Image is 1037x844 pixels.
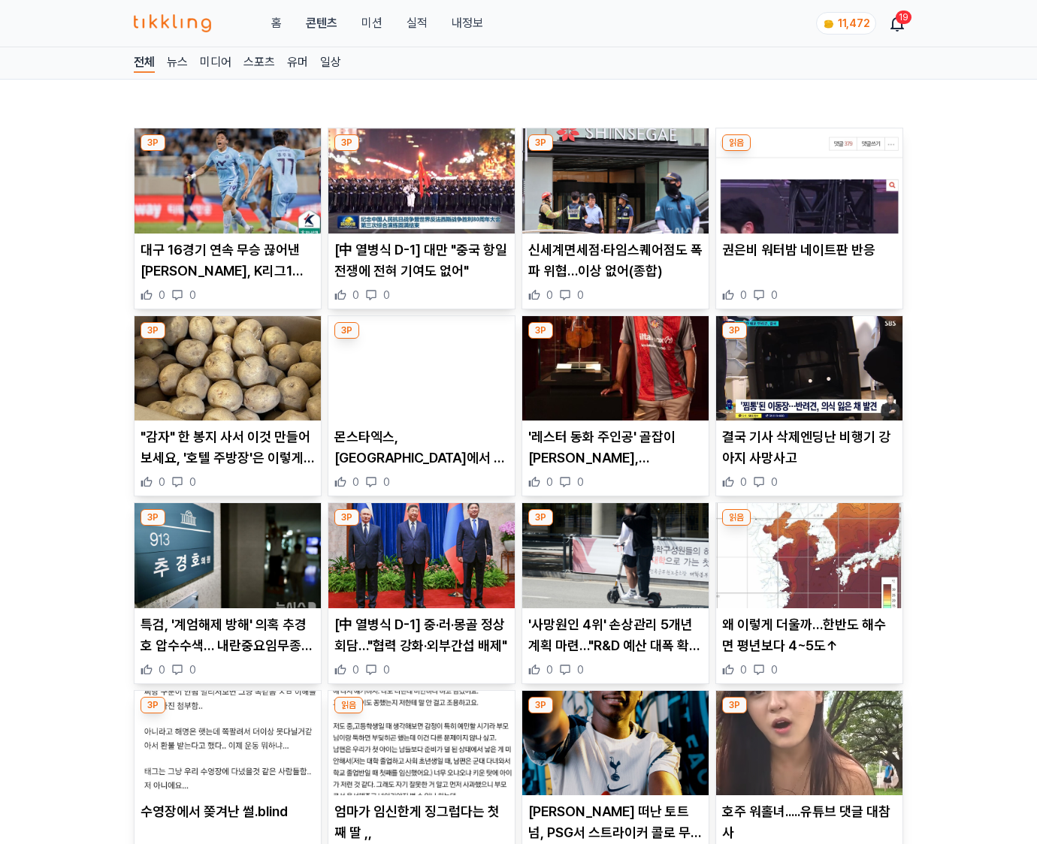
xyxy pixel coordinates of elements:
[716,691,902,796] img: 호주 워홀녀.....유튜브 댓글 대참사
[771,662,778,677] span: 0
[306,14,337,32] a: 콘텐츠
[722,801,896,843] p: 호주 워홀녀.....유튜브 댓글 대참사
[141,134,165,151] div: 3P
[522,316,709,421] img: '레스터 동화 주인공' 골잡이 바디, 세리에A 크레모네세 입단
[522,315,709,497] div: 3P '레스터 동화 주인공' 골잡이 바디, 세리에A 크레모네세 입단 '레스터 동화 주인공' 골잡이 [PERSON_NAME], [PERSON_NAME] 입단 0 0
[577,475,584,490] span: 0
[352,662,359,677] span: 0
[352,288,359,303] span: 0
[740,475,747,490] span: 0
[722,240,896,261] p: 권은비 워터밤 네이트판 반응
[528,427,703,469] p: '레스터 동화 주인공' 골잡이 [PERSON_NAME], [PERSON_NAME] 입단
[189,662,196,677] span: 0
[838,17,869,29] span: 11,472
[189,288,196,303] span: 0
[141,801,315,822] p: 수영장에서 쫒겨난 썰.blind
[159,288,165,303] span: 0
[134,315,322,497] div: 3P "감자" 한 봉지 사서 이것 만들어보세요, '호텔 주방장'은 이렇게만 먹습니다 "감자" 한 봉지 사서 이것 만들어보세요, '호텔 주방장'은 이렇게만 먹습니다 0 0
[334,801,509,843] p: 엄마가 임신한게 징그럽다는 첫째 딸 ,,
[361,14,382,32] button: 미션
[134,128,322,309] div: 3P 대구 16경기 연속 무승 끊어낸 박대훈, K리그1 28R MVP 대구 16경기 연속 무승 끊어낸 [PERSON_NAME], K리그1 28R MVP 0 0
[167,53,188,73] a: 뉴스
[328,503,515,608] img: [中 열병식 D-1] 중·러·몽골 정상회담…"협력 강화·외부간섭 배제"
[740,662,747,677] span: 0
[334,509,359,526] div: 3P
[134,53,155,73] a: 전체
[134,14,211,32] img: 티끌링
[771,475,778,490] span: 0
[546,475,553,490] span: 0
[328,128,515,234] img: [中 열병식 D-1] 대만 "중국 항일전쟁에 전혀 기여도 없어"
[722,427,896,469] p: 결국 기사 삭제엔딩난 비행기 강아지 사망사고
[722,134,751,151] div: 읽음
[716,128,902,234] img: 권은비 워터밤 네이트판 반응
[891,14,903,32] a: 19
[328,128,515,309] div: 3P [中 열병식 D-1] 대만 "중국 항일전쟁에 전혀 기여도 없어" [中 열병식 D-1] 대만 "중국 항일전쟁에 전혀 기여도 없어" 0 0
[383,662,390,677] span: 0
[528,134,553,151] div: 3P
[452,14,483,32] a: 내정보
[577,662,584,677] span: 0
[159,662,165,677] span: 0
[522,503,709,608] img: '사망원인 4위' 손상관리 5개년 계획 마련…"R&D 예산 대폭 확대해야"
[334,427,509,469] p: 몬스타엑스, [GEOGRAPHIC_DATA]에서 알밤 판다…[PERSON_NAME] 가이드 출격 (전국반짝투어)
[135,691,321,796] img: 수영장에서 쫒겨난 썰.blind
[352,475,359,490] span: 0
[528,240,703,282] p: 신세계면세점·타임스퀘어점도 폭파 위협…이상 없어(종합)
[141,509,165,526] div: 3P
[716,503,902,608] img: 왜 이렇게 더울까…한반도 해수면 평년보다 4~5도↑
[135,316,321,421] img: "감자" 한 봉지 사서 이것 만들어보세요, '호텔 주방장'은 이렇게만 먹습니다
[320,53,341,73] a: 일상
[528,509,553,526] div: 3P
[135,503,321,608] img: 특검, '계엄해제 방해' 의혹 추경호 압수수색… 내란중요임무종사 등 혐의(종합2보)
[896,11,912,24] div: 19
[715,128,903,309] div: 읽음 권은비 워터밤 네이트판 반응 권은비 워터밤 네이트판 반응 0 0
[528,697,553,713] div: 3P
[823,18,835,30] img: coin
[383,475,390,490] span: 0
[200,53,231,73] a: 미디어
[243,53,275,73] a: 스포츠
[722,614,896,656] p: 왜 이렇게 더울까…한반도 해수면 평년보다 4~5도↑
[715,315,903,497] div: 3P 결국 기사 삭제엔딩난 비행기 강아지 사망사고 결국 기사 삭제엔딩난 비행기 강아지 사망사고 0 0
[334,240,509,282] p: [中 열병식 D-1] 대만 "중국 항일전쟁에 전혀 기여도 없어"
[334,134,359,151] div: 3P
[716,316,902,421] img: 결국 기사 삭제엔딩난 비행기 강아지 사망사고
[383,288,390,303] span: 0
[722,697,747,713] div: 3P
[740,288,747,303] span: 0
[528,614,703,656] p: '사망원인 4위' 손상관리 5개년 계획 마련…"R&D 예산 대폭 확대해야"
[141,322,165,339] div: 3P
[141,697,165,713] div: 3P
[522,691,709,796] img: 손흥민 떠난 토트넘, PSG서 스트라이커 콜로 무아니 영입
[334,697,363,713] div: 읽음
[141,614,315,656] p: 특검, '계엄해제 방해' 의혹 추경호 압수수색… 내란중요임무종사 등 혐의(종합2보)
[271,14,282,32] a: 홈
[328,691,515,796] img: 엄마가 임신한게 징그럽다는 첫째 딸 ,,
[134,502,322,684] div: 3P 특검, '계엄해제 방해' 의혹 추경호 압수수색… 내란중요임무종사 등 혐의(종합2보) 특검, '계엄해제 방해' 의혹 추경호 압수수색… 내란중요임무종사 등 혐의(종합2보) 0 0
[287,53,308,73] a: 유머
[771,288,778,303] span: 0
[135,128,321,234] img: 대구 16경기 연속 무승 끊어낸 박대훈, K리그1 28R MVP
[141,427,315,469] p: "감자" 한 봉지 사서 이것 만들어보세요, '호텔 주방장'은 이렇게만 먹습니다
[722,322,747,339] div: 3P
[328,316,515,421] img: 몬스타엑스, 공주에서 알밤 판다…김재중 가이드 출격 (전국반짝투어)
[328,315,515,497] div: 3P 몬스타엑스, 공주에서 알밤 판다…김재중 가이드 출격 (전국반짝투어) 몬스타엑스, [GEOGRAPHIC_DATA]에서 알밤 판다…[PERSON_NAME] 가이드 출격 (전...
[334,322,359,339] div: 3P
[546,288,553,303] span: 0
[522,128,709,309] div: 3P 신세계면세점·타임스퀘어점도 폭파 위협…이상 없어(종합) 신세계면세점·타임스퀘어점도 폭파 위협…이상 없어(종합) 0 0
[522,502,709,684] div: 3P '사망원인 4위' 손상관리 5개년 계획 마련…"R&D 예산 대폭 확대해야" '사망원인 4위' 손상관리 5개년 계획 마련…"R&D 예산 대폭 확대해야" 0 0
[546,662,553,677] span: 0
[328,502,515,684] div: 3P [中 열병식 D-1] 중·러·몽골 정상회담…"협력 강화·외부간섭 배제" [中 열병식 D-1] 중·러·몽골 정상회담…"협력 강화·외부간섭 배제" 0 0
[577,288,584,303] span: 0
[722,509,751,526] div: 읽음
[715,502,903,684] div: 읽음 왜 이렇게 더울까…한반도 해수면 평년보다 4~5도↑ 왜 이렇게 더울까…한반도 해수면 평년보다 4~5도↑ 0 0
[528,322,553,339] div: 3P
[522,128,709,234] img: 신세계면세점·타임스퀘어점도 폭파 위협…이상 없어(종합)
[528,801,703,843] p: [PERSON_NAME] 떠난 토트넘, PSG서 스트라이커 콜로 무아니 영입
[159,475,165,490] span: 0
[407,14,428,32] a: 실적
[189,475,196,490] span: 0
[141,240,315,282] p: 대구 16경기 연속 무승 끊어낸 [PERSON_NAME], K리그1 28R MVP
[816,12,873,35] a: coin 11,472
